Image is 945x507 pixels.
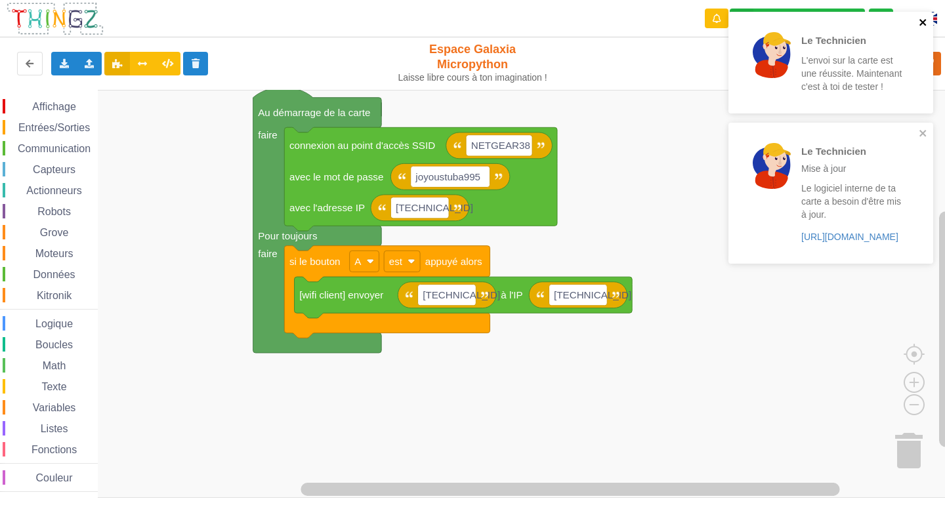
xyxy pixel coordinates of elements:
[919,128,928,140] button: close
[730,9,865,29] div: Ta base fonctionne bien !
[30,444,79,455] span: Fonctions
[33,248,75,259] span: Moteurs
[801,54,904,93] p: L'envoi sur la carte est une réussite. Maintenant c'est à toi de tester !
[6,1,104,36] img: thingz_logo.png
[258,248,278,259] text: faire
[289,202,365,213] text: avec l'adresse IP
[471,140,530,151] text: NETGEAR38
[392,42,553,83] div: Espace Galaxia Micropython
[34,472,75,483] span: Couleur
[423,289,500,300] text: [TECHNICAL_ID]
[30,101,77,112] span: Affichage
[31,164,77,175] span: Capteurs
[35,290,73,301] span: Kitronik
[258,230,318,241] text: Pour toujours
[39,423,70,434] span: Listes
[415,171,480,182] text: joyoustuba995
[289,140,435,151] text: connexion au point d'accès SSID
[425,256,482,267] text: appuyé alors
[41,360,68,371] span: Math
[801,144,904,158] p: Le Technicien
[396,202,473,213] text: [TECHNICAL_ID]
[801,232,898,242] a: [URL][DOMAIN_NAME]
[39,381,68,392] span: Texte
[289,256,341,267] text: si le bouton
[31,402,78,413] span: Variables
[24,185,84,196] span: Actionneurs
[389,256,403,267] text: est
[299,289,383,300] text: [wifi client] envoyer
[501,289,522,300] text: à l'IP
[354,256,362,267] text: A
[35,206,73,217] span: Robots
[258,107,370,118] text: Au démarrage de la carte
[919,17,928,30] button: close
[16,122,92,133] span: Entrées/Sorties
[38,227,71,238] span: Grove
[33,339,75,350] span: Boucles
[554,289,631,300] text: [TECHNICAL_ID]
[801,33,904,47] p: Le Technicien
[31,269,77,280] span: Données
[33,318,75,329] span: Logique
[801,182,904,221] p: Le logiciel interne de ta carte a besoin d'être mis à jour.
[392,72,553,83] div: Laisse libre cours à ton imagination !
[16,143,93,154] span: Communication
[801,162,904,175] p: Mise à jour
[258,129,278,140] text: faire
[289,171,383,182] text: avec le mot de passe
